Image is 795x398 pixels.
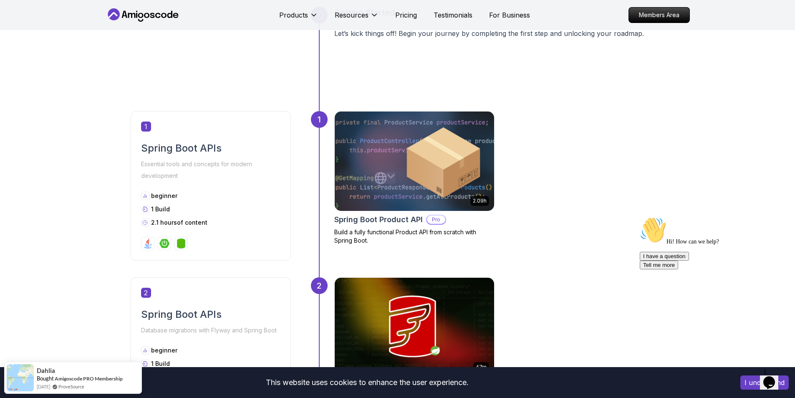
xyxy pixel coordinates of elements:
span: Dahlia [37,367,55,374]
img: :wave: [3,3,30,30]
iframe: chat widget [636,213,787,360]
button: Tell me more [3,47,42,56]
img: spring-data-jpa logo [176,238,186,248]
p: 47m [476,364,487,370]
span: Bought [37,375,54,382]
img: java logo [143,238,153,248]
button: Accept cookies [740,375,789,390]
p: 2.09h [473,198,487,204]
h2: Spring Boot Product API [334,214,423,226]
p: Essential tools and concepts for modern development [141,158,280,182]
button: I have a question [3,38,53,47]
button: Products [279,10,318,27]
div: 1 [311,111,328,128]
a: Testimonials [434,10,472,20]
span: 1 Build [151,205,170,213]
div: This website uses cookies to enhance the user experience. [6,373,728,392]
span: [DATE] [37,383,50,390]
a: Spring Boot Product API card2.09hSpring Boot Product APIProBuild a fully functional Product API f... [334,111,495,245]
p: 2.1 hours of content [151,218,207,227]
span: Hi! How can we help? [3,25,83,31]
p: Products [279,10,308,20]
a: For Business [489,10,530,20]
iframe: chat widget [760,365,787,390]
a: Pricing [395,10,417,20]
span: 1 Build [151,360,170,367]
p: Database migrations with Flyway and Spring Boot [141,324,280,336]
p: Build a fully functional Product API from scratch with Spring Boot. [334,228,495,245]
a: Amigoscode PRO Membership [55,375,123,382]
div: 2 [311,277,328,294]
p: Members Area [629,8,689,23]
span: 2 [141,288,151,298]
h2: Spring Boot APIs [141,308,280,321]
img: provesource social proof notification image [7,364,34,391]
a: Members Area [628,7,690,23]
p: beginner [151,346,177,355]
span: 1 [141,122,151,132]
h2: Spring Boot APIs [141,142,280,155]
a: ProveSource [58,383,84,390]
p: Let’s kick things off! Begin your journey by completing the first step and unlocking your roadmap. [334,28,665,38]
p: beginner [151,192,177,200]
p: Pro [427,215,445,224]
button: Resources [335,10,379,27]
img: spring-boot logo [159,238,169,248]
img: Flyway and Spring Boot card [335,278,494,377]
p: Resources [335,10,368,20]
div: 👋Hi! How can we help?I have a questionTell me more [3,3,154,56]
img: Spring Boot Product API card [331,109,498,213]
